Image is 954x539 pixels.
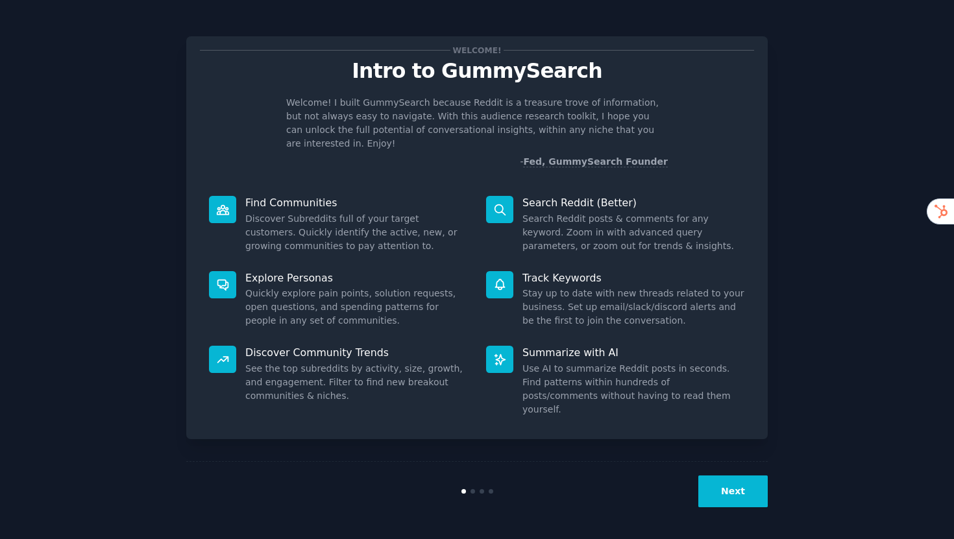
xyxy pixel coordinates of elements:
a: Fed, GummySearch Founder [523,156,668,167]
div: - [520,155,668,169]
dd: Stay up to date with new threads related to your business. Set up email/slack/discord alerts and ... [522,287,745,328]
p: Explore Personas [245,271,468,285]
p: Discover Community Trends [245,346,468,359]
p: Track Keywords [522,271,745,285]
span: Welcome! [450,43,504,57]
dd: Use AI to summarize Reddit posts in seconds. Find patterns within hundreds of posts/comments with... [522,362,745,416]
dd: Quickly explore pain points, solution requests, open questions, and spending patterns for people ... [245,287,468,328]
dd: Search Reddit posts & comments for any keyword. Zoom in with advanced query parameters, or zoom o... [522,212,745,253]
p: Intro to GummySearch [200,60,754,82]
p: Summarize with AI [522,346,745,359]
dd: See the top subreddits by activity, size, growth, and engagement. Filter to find new breakout com... [245,362,468,403]
button: Next [698,475,768,507]
p: Search Reddit (Better) [522,196,745,210]
p: Find Communities [245,196,468,210]
dd: Discover Subreddits full of your target customers. Quickly identify the active, new, or growing c... [245,212,468,253]
p: Welcome! I built GummySearch because Reddit is a treasure trove of information, but not always ea... [286,96,668,150]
